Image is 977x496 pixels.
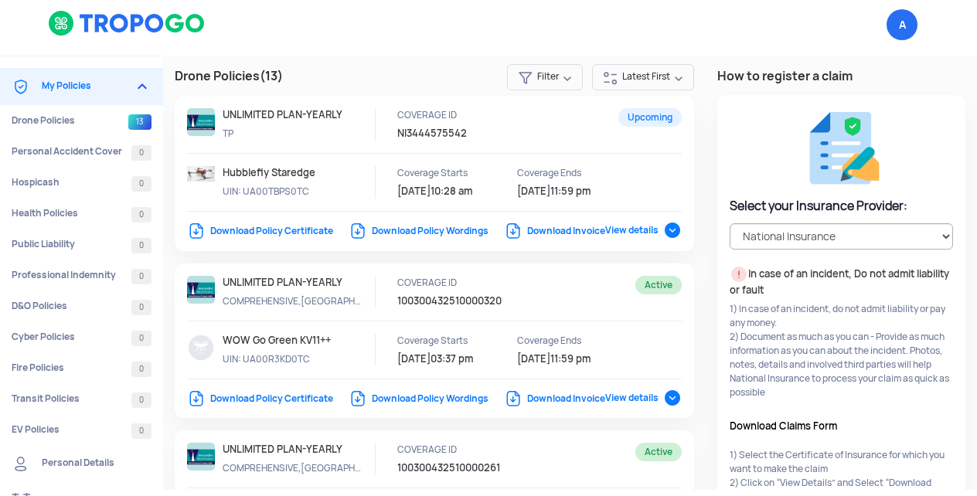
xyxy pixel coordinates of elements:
[517,352,656,366] p: 25/8/2026 11:59 pm
[517,166,656,180] p: Coverage Ends
[397,276,536,290] p: COVERAGE ID
[730,418,910,435] span: Download Claims Form
[730,265,748,284] img: ic_alert.svg
[131,300,151,315] span: 0
[349,392,488,405] a: Download Policy Wordings
[397,352,536,366] p: 26/8/2025 03:37 pm
[517,185,550,198] span: [DATE]
[223,127,362,141] p: TP
[187,276,215,304] img: ic_nationallogo.png
[223,334,362,348] p: WOW Go Green KV11++
[397,185,431,198] span: [DATE]
[517,334,656,348] p: Coverage Ends
[397,185,536,199] p: 7/9/2025 10:28 am
[187,225,333,237] a: Download Policy Certificate
[592,64,694,90] span: Latest First
[517,185,656,199] p: 6/9/2026 11:59 pm
[349,225,488,237] a: Download Policy Wordings
[504,225,605,237] a: Download Invoice
[12,77,30,96] img: ic_Coverages.svg
[730,197,953,216] h4: Select your Insurance Provider:
[397,352,431,365] span: [DATE]
[187,334,215,362] img: placeholder_drone.jpg
[397,294,560,308] p: 100300432510000320
[397,108,536,122] p: COVERAGE ID
[12,454,30,473] img: ic_Personal%20details.svg
[550,185,591,198] span: 11:59 pm
[131,207,151,223] span: 0
[187,392,333,405] a: Download Policy Certificate
[397,127,560,141] p: NI3444575542
[48,10,206,36] img: logoHeader.svg
[131,238,151,253] span: 0
[131,176,151,192] span: 0
[887,9,917,40] span: Anupam
[397,166,536,180] p: Coverage Starts
[717,67,965,86] h3: How to register a claim
[131,269,151,284] span: 0
[397,443,536,457] p: COVERAGE ID
[730,265,953,297] p: In case of an incident, Do not admit liability or fault
[507,64,583,90] span: Filter
[431,352,473,365] span: 03:37 pm
[223,294,362,308] p: COMPREHENSIVE,TP
[131,145,151,161] span: 0
[187,108,215,136] img: ic_nationallogo.png
[223,352,362,366] p: UA00R3KD0TC
[223,166,362,180] p: Hubblefly Staredge
[131,392,151,408] span: 0
[635,443,682,461] span: Active
[175,67,694,87] h3: Drone Policies (13)
[397,461,560,475] p: 100300432510000261
[223,185,362,199] p: UA00TBPS0TC
[635,276,682,294] span: Active
[133,77,151,96] img: expand_more.png
[187,443,215,471] img: ic_nationallogo.png
[131,362,151,377] span: 0
[223,443,362,457] p: UNLIMITED PLAN-YEARLY
[431,185,472,198] span: 10:28 am
[517,352,550,365] span: [DATE]
[128,114,151,130] span: 13
[605,224,682,236] span: View details
[605,392,682,404] span: View details
[504,392,605,405] a: Download Invoice
[187,166,215,182] img: Hubblefly%20Staredge.jpg
[800,107,882,189] img: ic_fill_claim_form%201.png
[618,108,682,127] span: Upcoming
[131,331,151,346] span: 0
[223,461,362,475] p: COMPREHENSIVE,TP
[550,352,591,365] span: 11:59 pm
[223,276,362,290] p: UNLIMITED PLAN-YEARLY
[131,423,151,439] span: 0
[223,108,362,122] p: UNLIMITED PLAN-YEARLY
[730,302,953,399] p: 1) In case of an incident, do not admit liability or pay any money. 2) Document as much as you ca...
[397,334,536,348] p: Coverage Starts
